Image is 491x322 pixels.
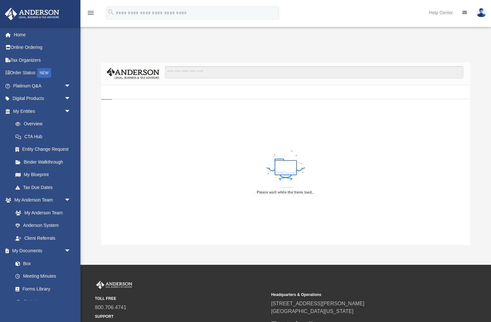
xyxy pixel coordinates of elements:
a: My Anderson Teamarrow_drop_down [5,194,77,207]
small: Headquarters & Operations [271,292,443,298]
a: My Entitiesarrow_drop_down [5,105,80,118]
a: My Blueprint [9,168,77,181]
img: Anderson Advisors Platinum Portal [95,281,134,289]
input: Search files and folders [165,66,464,78]
a: Tax Organizers [5,54,80,67]
a: Digital Productsarrow_drop_down [5,92,80,105]
span: arrow_drop_down [64,105,77,118]
img: User Pic [477,8,486,17]
span: arrow_drop_down [64,194,77,207]
div: NEW [37,68,51,78]
a: Anderson System [9,219,77,232]
a: Order StatusNEW [5,67,80,80]
small: TOLL FREE [95,296,267,301]
i: menu [87,9,95,17]
a: Binder Walkthrough [9,156,80,168]
a: Online Ordering [5,41,80,54]
span: arrow_drop_down [64,245,77,258]
a: Notarize [9,295,77,308]
div: Please wait while the items load... [257,190,314,195]
a: CTA Hub [9,130,80,143]
a: Platinum Q&Aarrow_drop_down [5,79,80,92]
img: Anderson Advisors Platinum Portal [3,8,61,20]
a: [STREET_ADDRESS][PERSON_NAME] [271,301,365,306]
a: Box [9,257,74,270]
a: My Anderson Team [9,206,74,219]
a: [GEOGRAPHIC_DATA][US_STATE] [271,309,354,314]
a: Forms Library [9,282,74,295]
a: Meeting Minutes [9,270,77,283]
i: search [107,9,115,16]
a: Tax Due Dates [9,181,80,194]
a: Home [5,28,80,41]
a: Entity Change Request [9,143,80,156]
a: My Documentsarrow_drop_down [5,245,77,257]
a: Overview [9,118,80,130]
small: SUPPORT [95,314,267,319]
a: menu [87,12,95,17]
span: arrow_drop_down [64,79,77,93]
a: 800.706.4741 [95,305,126,310]
span: arrow_drop_down [64,92,77,105]
a: Client Referrals [9,232,77,245]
